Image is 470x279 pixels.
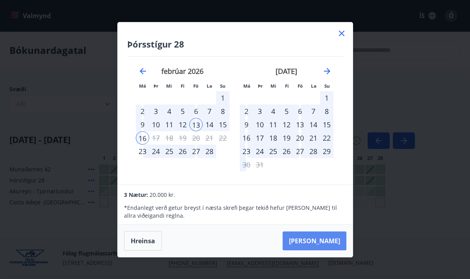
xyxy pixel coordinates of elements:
[307,105,320,118] td: Choose laugardagur, 7. mars 2026 as your check-in date. It’s available.
[280,118,293,131] td: Choose fimmtudagur, 12. mars 2026 as your check-in date. It’s available.
[189,118,203,131] td: Selected as start date. föstudagur, 13. febrúar 2026
[203,118,216,131] div: 14
[163,118,176,131] div: 11
[266,105,280,118] div: 4
[124,231,162,251] button: Hreinsa
[240,105,253,118] td: Choose mánudagur, 2. mars 2026 as your check-in date. It’s available.
[253,145,266,158] td: Choose þriðjudagur, 24. mars 2026 as your check-in date. It’s available.
[293,118,307,131] div: 13
[127,57,343,175] div: Calendar
[216,131,229,145] td: Not available. sunnudagur, 22. febrúar 2026
[149,118,163,131] td: Choose þriðjudagur, 10. febrúar 2026 as your check-in date. It’s available.
[320,145,333,158] td: Choose sunnudagur, 29. mars 2026 as your check-in date. It’s available.
[266,145,280,158] td: Choose miðvikudagur, 25. mars 2026 as your check-in date. It’s available.
[136,105,149,118] div: 2
[189,105,203,118] td: Choose föstudagur, 6. febrúar 2026 as your check-in date. It’s available.
[307,145,320,158] td: Choose laugardagur, 28. mars 2026 as your check-in date. It’s available.
[203,105,216,118] div: 7
[320,105,333,118] div: 8
[216,118,229,131] div: 15
[293,105,307,118] div: 6
[240,145,253,158] div: 23
[293,131,307,145] td: Choose föstudagur, 20. mars 2026 as your check-in date. It’s available.
[139,83,146,89] small: Má
[193,83,198,89] small: Fö
[240,118,253,131] div: 9
[127,38,343,50] h4: Þórsstígur 28
[176,118,189,131] div: 12
[161,66,204,76] strong: febrúar 2026
[307,118,320,131] div: 14
[163,105,176,118] div: 4
[270,83,276,89] small: Mi
[324,83,330,89] small: Su
[266,131,280,145] div: 18
[307,145,320,158] div: 28
[320,145,333,158] div: 29
[216,105,229,118] td: Choose sunnudagur, 8. febrúar 2026 as your check-in date. It’s available.
[320,131,333,145] div: 22
[176,105,189,118] td: Choose fimmtudagur, 5. febrúar 2026 as your check-in date. It’s available.
[240,145,253,158] td: Choose mánudagur, 23. mars 2026 as your check-in date. It’s available.
[240,158,253,171] td: Choose mánudagur, 30. mars 2026 as your check-in date. It’s available.
[189,131,203,145] td: Not available. föstudagur, 20. febrúar 2026
[320,131,333,145] td: Choose sunnudagur, 22. mars 2026 as your check-in date. It’s available.
[149,145,163,158] td: Choose þriðjudagur, 24. febrúar 2026 as your check-in date. It’s available.
[149,105,163,118] div: 3
[176,145,189,158] td: Choose fimmtudagur, 26. febrúar 2026 as your check-in date. It’s available.
[258,83,263,89] small: Þr
[253,118,266,131] div: 10
[189,118,203,131] div: 13
[163,145,176,158] td: Choose miðvikudagur, 25. febrúar 2026 as your check-in date. It’s available.
[189,105,203,118] div: 6
[240,131,253,145] div: 16
[166,83,172,89] small: Mi
[150,191,175,198] span: 20.000 kr.
[216,91,229,105] td: Choose sunnudagur, 1. febrúar 2026 as your check-in date. It’s available.
[253,158,266,171] td: Not available. þriðjudagur, 31. mars 2026
[220,83,226,89] small: Su
[203,118,216,131] td: Selected. laugardagur, 14. febrúar 2026
[124,191,148,198] span: 3 Nætur:
[280,131,293,145] div: 19
[280,145,293,158] div: 26
[163,118,176,131] td: Choose miðvikudagur, 11. febrúar 2026 as your check-in date. It’s available.
[283,231,346,250] button: [PERSON_NAME]
[136,145,149,158] td: Choose mánudagur, 23. febrúar 2026 as your check-in date. It’s available.
[149,118,163,131] div: 10
[203,145,216,158] td: Choose laugardagur, 28. febrúar 2026 as your check-in date. It’s available.
[253,131,266,145] div: 17
[136,105,149,118] td: Choose mánudagur, 2. febrúar 2026 as your check-in date. It’s available.
[203,105,216,118] td: Choose laugardagur, 7. febrúar 2026 as your check-in date. It’s available.
[280,118,293,131] div: 12
[240,131,253,145] td: Choose mánudagur, 16. mars 2026 as your check-in date. It’s available.
[203,145,216,158] div: 28
[136,131,149,145] td: Selected as end date. mánudagur, 16. febrúar 2026
[136,118,149,131] td: Choose mánudagur, 9. febrúar 2026 as your check-in date. It’s available.
[311,83,316,89] small: La
[189,145,203,158] td: Choose föstudagur, 27. febrúar 2026 as your check-in date. It’s available.
[320,118,333,131] div: 15
[266,131,280,145] td: Choose miðvikudagur, 18. mars 2026 as your check-in date. It’s available.
[176,131,189,145] td: Not available. fimmtudagur, 19. febrúar 2026
[266,105,280,118] td: Choose miðvikudagur, 4. mars 2026 as your check-in date. It’s available.
[307,118,320,131] td: Choose laugardagur, 14. mars 2026 as your check-in date. It’s available.
[149,145,163,158] div: 24
[266,145,280,158] div: 25
[253,131,266,145] td: Choose þriðjudagur, 17. mars 2026 as your check-in date. It’s available.
[149,131,163,145] td: Not available. þriðjudagur, 17. febrúar 2026
[136,131,149,145] div: Aðeins útritun í boði
[181,83,185,89] small: Fi
[176,118,189,131] td: Choose fimmtudagur, 12. febrúar 2026 as your check-in date. It’s available.
[163,145,176,158] div: 25
[216,118,229,131] td: Selected. sunnudagur, 15. febrúar 2026
[253,105,266,118] td: Choose þriðjudagur, 3. mars 2026 as your check-in date. It’s available.
[253,105,266,118] div: 3
[293,145,307,158] td: Choose föstudagur, 27. mars 2026 as your check-in date. It’s available.
[320,91,333,105] td: Choose sunnudagur, 1. mars 2026 as your check-in date. It’s available.
[216,91,229,105] div: 1
[285,83,289,89] small: Fi
[240,105,253,118] div: 2
[136,118,149,131] div: 9
[293,118,307,131] td: Choose föstudagur, 13. mars 2026 as your check-in date. It’s available.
